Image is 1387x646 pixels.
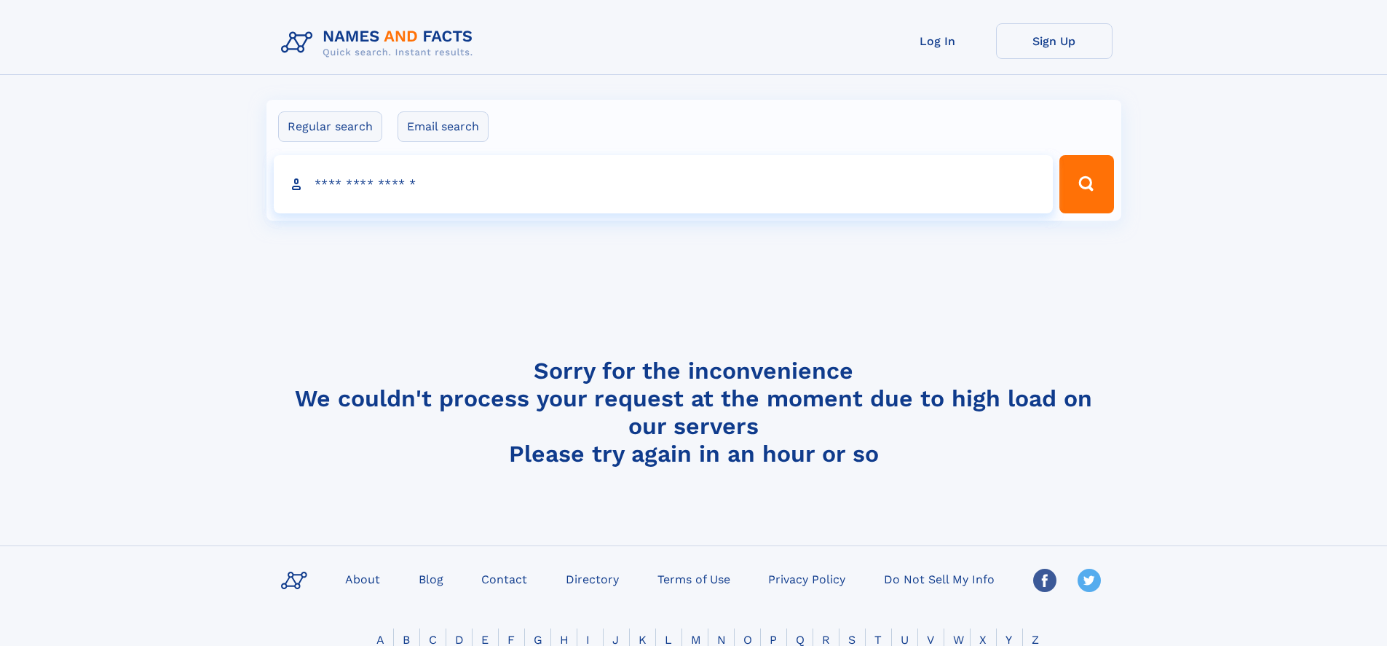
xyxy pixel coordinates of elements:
a: Directory [560,568,625,589]
a: About [339,568,386,589]
h4: Sorry for the inconvenience We couldn't process your request at the moment due to high load on ou... [275,357,1113,468]
label: Email search [398,111,489,142]
label: Regular search [278,111,382,142]
a: Privacy Policy [762,568,851,589]
a: Terms of Use [652,568,736,589]
img: Twitter [1078,569,1101,592]
a: Blog [413,568,449,589]
a: Do Not Sell My Info [878,568,1000,589]
input: search input [274,155,1054,213]
img: Logo Names and Facts [275,23,485,63]
button: Search Button [1059,155,1113,213]
img: Facebook [1033,569,1056,592]
a: Sign Up [996,23,1113,59]
a: Contact [475,568,533,589]
a: Log In [880,23,996,59]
